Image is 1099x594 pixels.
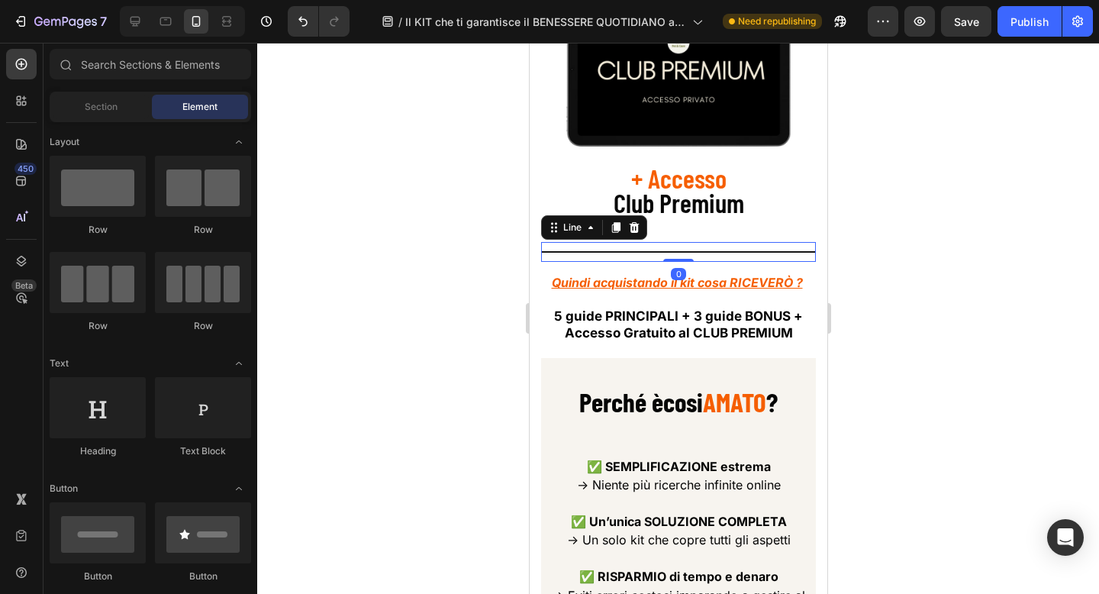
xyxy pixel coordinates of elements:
span: Toggle open [227,476,251,501]
div: Open Intercom Messenger [1047,519,1084,556]
button: 7 [6,6,114,37]
u: Quindi acquistando il kit cosa RICEVERÒ ? [22,232,273,247]
strong: AMATO [173,343,237,375]
strong: 5 guide PRINCIPALI + 3 guide BONUS + [24,266,273,281]
strong: cosi [134,343,173,375]
strong: Perché è [50,343,134,375]
div: Undo/Redo [288,6,350,37]
span: Save [954,15,979,28]
input: Search Sections & Elements [50,49,251,79]
div: Heading [50,444,146,458]
span: / [398,14,402,30]
span: Section [85,100,118,114]
span: Toggle open [227,351,251,376]
div: Line [31,178,55,192]
span: → Niente più ricerche infinite online [47,434,251,450]
span: Button [50,482,78,496]
strong: ✅ RISPARMIO di tempo e denaro [50,526,249,541]
div: Row [155,223,251,237]
strong: Accesso Gratuito al CLUB PREMIUM [35,282,263,298]
div: Row [50,319,146,333]
span: Layout [50,135,79,149]
span: Text [50,357,69,370]
span: → Un solo kit che copre tutti gli aspetti [37,489,261,505]
div: Beta [11,279,37,292]
div: Text Block [155,444,251,458]
div: Row [50,223,146,237]
span: + Accesso [102,119,197,151]
div: Button [50,570,146,583]
div: Publish [1010,14,1049,30]
span: Club Premium [84,144,214,176]
div: Button [155,570,251,583]
strong: ? [237,343,248,375]
div: 450 [15,163,37,175]
iframe: Design area [530,43,827,594]
div: 0 [141,225,156,237]
span: Toggle open [227,130,251,154]
div: Row [155,319,251,333]
button: Save [941,6,991,37]
div: Rich Text Editor. Editing area: main [11,230,286,300]
button: Publish [997,6,1062,37]
span: Il KIT che ti garantisce il BENESSERE QUOTIDIANO al tuo CANE [405,14,686,30]
span: Need republishing [738,15,816,28]
strong: ✅ Un’unica SOLUZIONE COMPLETA [41,471,257,486]
p: 7 [100,12,107,31]
span: → Eviti errori costosi imparando a gestire al [23,545,276,560]
strong: ✅ SEMPLIFICAZIONE estrema [57,416,241,431]
span: Element [182,100,218,114]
